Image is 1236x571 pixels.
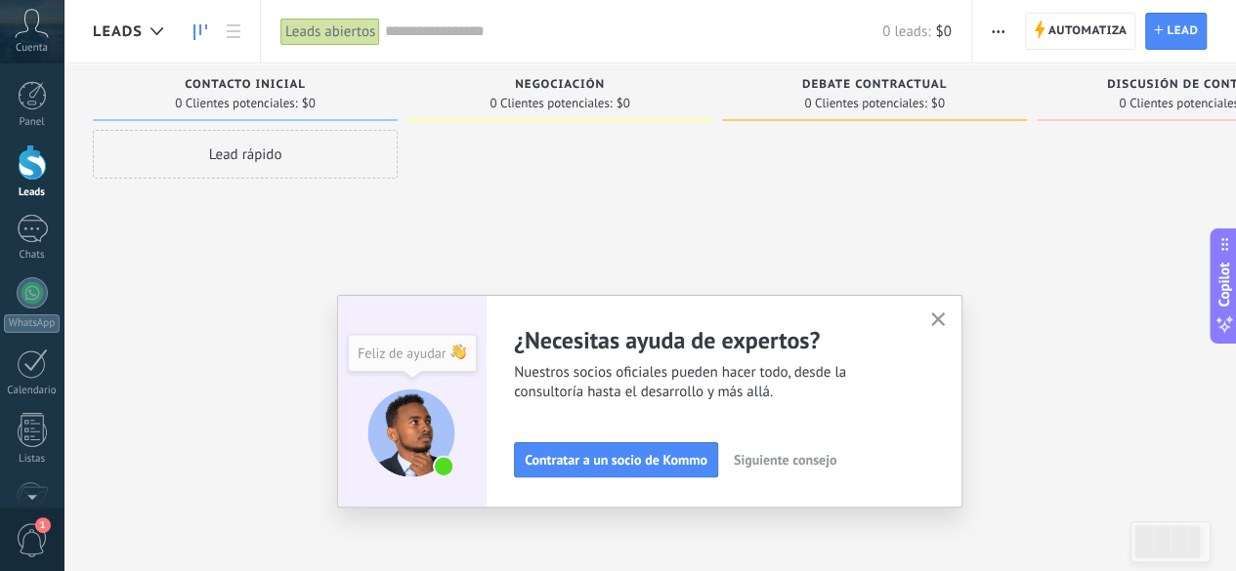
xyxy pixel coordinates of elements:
[4,314,60,333] div: WhatsApp
[1025,13,1136,50] a: Automatiza
[103,78,388,95] div: Contacto inicial
[514,325,907,355] h2: ¿Necesitas ayuda de expertos?
[525,453,707,467] span: Contratar a un socio de Kommo
[1145,13,1207,50] a: Lead
[882,22,930,41] span: 0 leads:
[35,517,51,533] span: 1
[931,98,945,109] span: $0
[734,453,836,467] span: Siguiente consejo
[93,130,398,179] div: Lead rápido
[725,445,845,474] button: Siguiente consejo
[16,42,48,55] span: Cuenta
[217,13,250,51] a: Lista
[802,78,947,92] span: Debate contractual
[935,22,951,41] span: $0
[280,18,380,46] div: Leads abiertos
[4,453,61,466] div: Listas
[4,116,61,129] div: Panel
[175,98,297,109] span: 0 Clientes potenciales:
[617,98,630,109] span: $0
[984,13,1012,50] button: Más
[184,13,217,51] a: Leads
[417,78,703,95] div: Negociación
[4,186,61,199] div: Leads
[732,78,1017,95] div: Debate contractual
[804,98,926,109] span: 0 Clientes potenciales:
[514,363,907,402] span: Nuestros socios oficiales pueden hacer todo, desde la consultoría hasta el desarrollo y más allá.
[490,98,612,109] span: 0 Clientes potenciales:
[1048,14,1128,49] span: Automatiza
[1167,14,1198,49] span: Lead
[93,22,143,41] span: Leads
[185,78,306,92] span: Contacto inicial
[4,249,61,262] div: Chats
[302,98,316,109] span: $0
[4,385,61,397] div: Calendario
[514,442,718,477] button: Contratar a un socio de Kommo
[1215,262,1234,306] span: Copilot
[515,78,605,92] span: Negociación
